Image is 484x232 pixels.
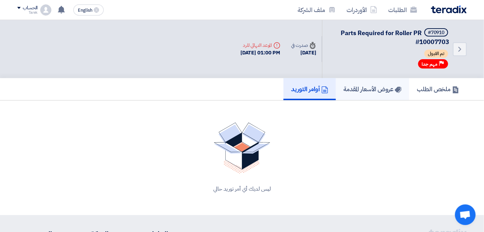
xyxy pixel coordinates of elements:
[428,30,445,35] div: #70910
[341,28,450,46] span: Parts Required for Roller PR #10007703
[341,2,383,18] a: الأوردرات
[292,2,341,18] a: ملف الشركة
[455,204,476,225] div: Open chat
[25,185,459,193] div: ليس لديك أي أمر توريد حالي
[291,49,316,57] div: [DATE]
[23,5,38,11] div: الحساب
[343,85,402,93] h5: عروض الأسعار المقدمة
[73,4,104,15] button: English
[291,42,316,49] div: صدرت في
[336,78,409,100] a: عروض الأسعار المقدمة
[331,28,450,46] h5: Parts Required for Roller PR #10007703
[40,4,51,15] img: profile_test.png
[417,85,459,93] h5: ملخص الطلب
[291,85,328,93] h5: أوامر التوريد
[284,78,336,100] a: أوامر التوريد
[431,6,467,13] img: Teradix logo
[240,42,280,49] div: الموعد النهائي للرد
[17,11,38,14] div: Tarek
[214,123,270,174] img: No Quotations Found!
[422,61,437,67] span: مهم جدا
[383,2,423,18] a: الطلبات
[78,8,92,13] span: English
[240,49,280,57] div: [DATE] 01:00 PM
[409,78,467,100] a: ملخص الطلب
[424,50,448,58] span: تم القبول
